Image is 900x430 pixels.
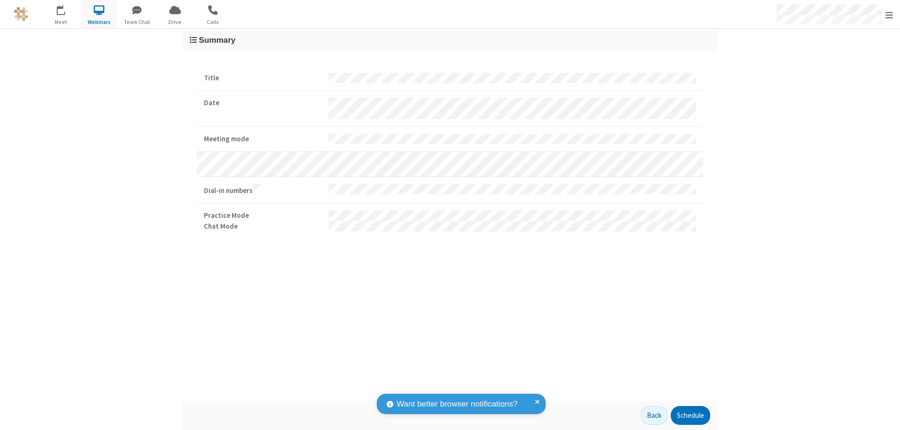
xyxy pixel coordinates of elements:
button: Schedule [671,406,710,425]
button: Back [641,406,667,425]
span: Want better browser notifications? [397,398,517,410]
strong: Practice Mode [204,210,322,221]
span: Drive [157,18,193,26]
img: QA Selenium DO NOT DELETE OR CHANGE [14,7,28,21]
strong: Meeting mode [204,134,322,145]
div: 5 [63,5,69,12]
span: Calls [195,18,231,26]
strong: Chat Mode [204,221,322,232]
span: Summary [199,35,235,45]
strong: Title [204,73,322,84]
strong: Dial-in numbers [204,184,322,196]
span: Meet [44,18,79,26]
span: Webinars [82,18,117,26]
strong: Date [204,98,322,108]
span: Team Chat [120,18,155,26]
